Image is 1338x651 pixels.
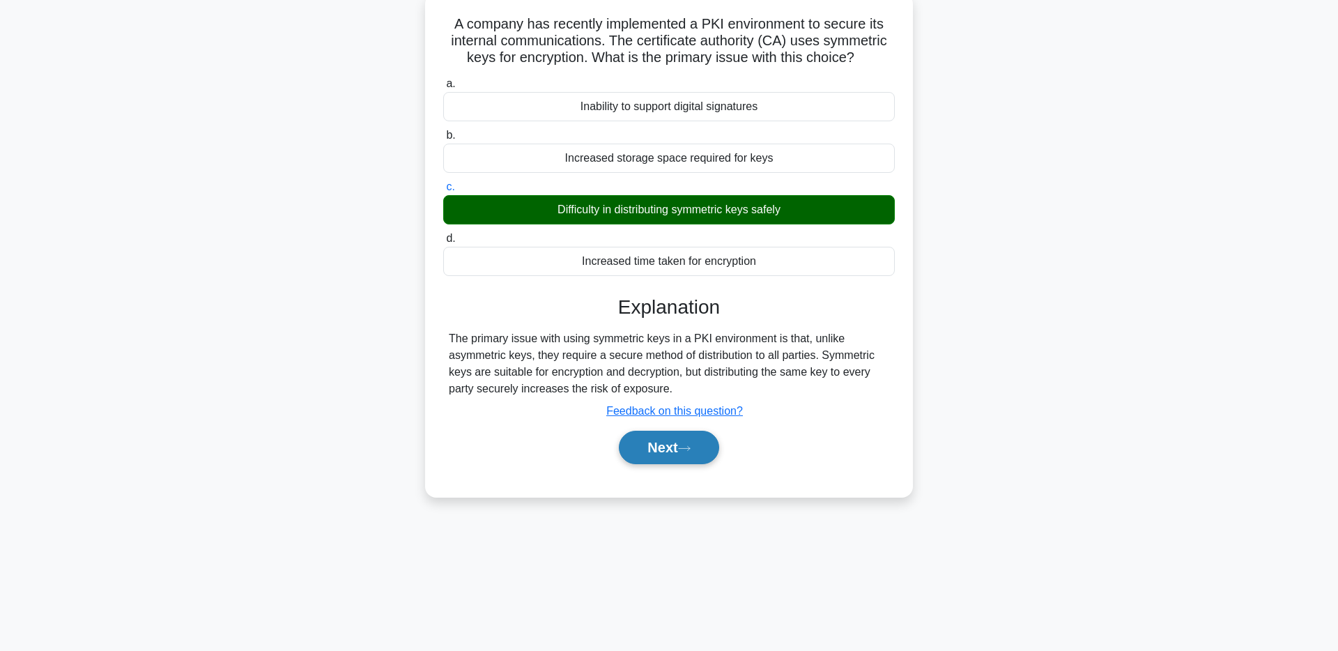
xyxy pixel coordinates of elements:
a: Feedback on this question? [606,405,743,417]
div: Inability to support digital signatures [443,92,895,121]
span: c. [446,181,454,192]
button: Next [619,431,718,464]
span: a. [446,77,455,89]
span: b. [446,129,455,141]
h3: Explanation [452,296,886,319]
div: Increased time taken for encryption [443,247,895,276]
span: d. [446,232,455,244]
div: Increased storage space required for keys [443,144,895,173]
div: The primary issue with using symmetric keys in a PKI environment is that, unlike asymmetric keys,... [449,330,889,397]
div: Difficulty in distributing symmetric keys safely [443,195,895,224]
h5: A company has recently implemented a PKI environment to secure its internal communications. The c... [442,15,896,67]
